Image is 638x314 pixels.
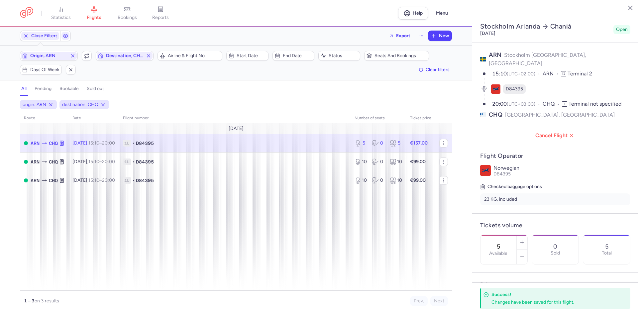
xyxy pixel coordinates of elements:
[88,177,99,183] time: 15:10
[31,140,40,147] span: Arlanda, Stockholm Arlanda, Sweden
[553,243,557,250] p: 0
[413,11,423,16] span: Help
[489,51,501,58] span: ARN
[132,158,135,165] span: •
[372,158,384,165] div: 0
[355,140,367,147] div: 5
[492,101,507,107] time: 20:00
[72,159,115,164] span: [DATE],
[480,281,630,288] h4: Price
[410,296,428,306] button: Prev.
[72,177,115,183] span: [DATE],
[136,177,154,184] span: D84395
[118,15,137,21] span: bookings
[87,15,101,21] span: flights
[158,51,222,61] button: Airline & Flight No.
[31,33,58,39] span: Close Filters
[410,140,428,146] strong: €157.00
[102,177,115,183] time: 20:00
[23,101,46,108] span: origin: ARN
[372,177,384,184] div: 0
[49,177,58,184] span: CHQ
[132,177,135,184] span: •
[102,140,115,146] time: 20:00
[24,160,28,164] span: OPEN
[88,140,115,146] span: –
[106,53,143,58] span: Destination, CHQ
[123,177,131,184] span: 1L
[87,86,104,92] h4: sold out
[492,70,507,77] time: 15:10
[77,6,111,21] a: flights
[491,84,500,94] figure: D8 airline logo
[480,22,611,31] h2: Stockholm Arlanda Chaniá
[226,51,268,61] button: Start date
[283,53,312,58] span: End date
[119,113,351,123] th: Flight number
[88,140,99,146] time: 15:10
[439,33,449,39] span: New
[426,67,450,72] span: Clear filters
[59,86,79,92] h4: bookable
[237,53,266,58] span: Start date
[507,71,535,77] span: (UTC+02:00)
[111,6,144,21] a: bookings
[480,183,630,191] h5: Checked baggage options
[543,100,562,108] span: CHQ
[480,193,630,205] li: 23 KG, included
[62,101,98,108] span: destination: CHQ
[416,65,452,75] button: Clear filters
[152,15,169,21] span: reports
[24,298,35,304] strong: 1 – 3
[30,53,67,58] span: Origin, ARN
[351,113,406,123] th: number of seats
[410,177,426,183] strong: €99.00
[605,243,608,250] p: 5
[31,158,40,165] span: Arlanda, Stockholm Arlanda, Sweden
[96,51,154,61] button: Destination, CHQ
[562,101,567,107] span: T
[410,159,426,164] strong: €99.00
[390,158,402,165] div: 10
[602,251,612,256] p: Total
[551,251,560,256] p: Sold
[88,177,115,183] span: –
[136,140,154,147] span: D84395
[385,31,415,41] button: Export
[489,251,507,256] label: Available
[543,70,561,78] span: ARN
[272,51,314,61] button: End date
[102,159,115,164] time: 20:00
[20,113,68,123] th: route
[430,296,448,306] button: Next
[480,222,630,229] h4: Tickets volume
[51,15,71,21] span: statistics
[493,171,511,177] span: D84395
[406,113,435,123] th: Ticket price
[491,291,616,298] h4: Success!
[20,7,33,19] a: CitizenPlane red outlined logo
[480,152,630,160] h4: Flight Operator
[505,111,615,119] span: [GEOGRAPHIC_DATA], [GEOGRAPHIC_DATA]
[493,165,630,171] p: Norwegian
[88,159,115,164] span: –
[561,71,566,76] span: T2
[355,177,367,184] div: 10
[480,165,491,176] img: Norwegian logo
[30,67,59,72] span: Days of week
[123,158,131,165] span: 1L
[398,7,428,20] a: Help
[390,177,402,184] div: 10
[123,140,131,147] span: 1L
[20,65,62,75] button: Days of week
[229,126,244,131] span: [DATE]
[568,70,592,77] span: Terminal 2
[489,52,586,66] span: Stockholm [GEOGRAPHIC_DATA], [GEOGRAPHIC_DATA]
[432,7,452,20] button: Menu
[24,141,28,145] span: OPEN
[21,86,27,92] h4: all
[68,113,119,123] th: date
[428,31,452,41] button: New
[136,158,154,165] span: D84395
[478,133,633,139] span: Cancel Flight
